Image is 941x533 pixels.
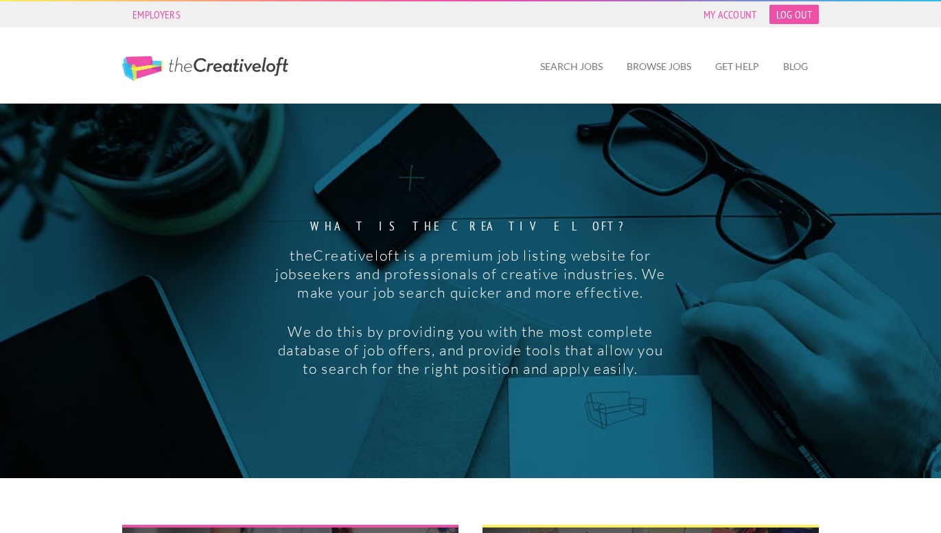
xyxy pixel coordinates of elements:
[272,220,669,233] strong: What is the creative loft?
[272,322,669,378] p: We do this by providing you with the most complete database of job offers, and provide tools that...
[704,51,770,82] a: Get Help
[697,5,764,24] a: My Account
[126,5,187,24] a: Employers
[769,5,819,24] a: Log Out
[616,51,702,82] a: Browse Jobs
[772,51,819,82] a: Blog
[122,56,288,81] a: The Creative Loft
[529,51,614,82] a: Search Jobs
[272,246,669,302] p: theCreativeloft is a premium job listing website for jobseekers and professionals of creative ind...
